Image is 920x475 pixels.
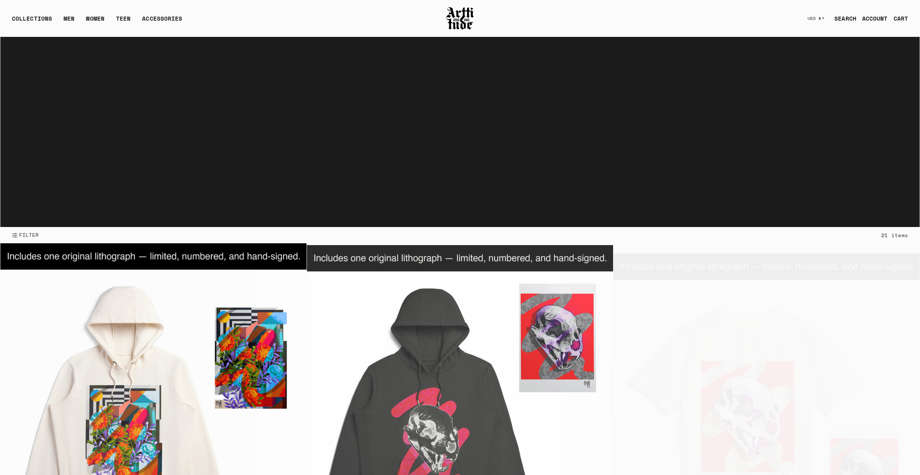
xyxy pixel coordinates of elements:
[12,227,39,243] button: Show filters
[86,14,104,29] a: WOMEN
[18,231,39,239] span: FILTER
[6,14,188,29] ul: Main navigation
[881,231,908,239] div: 21 items
[888,11,908,26] a: Open cart
[856,11,888,26] a: ACCOUNT
[808,16,821,21] span: USD $
[446,6,475,31] img: Arttitude
[0,37,920,227] video: Your browser does not support the video tag.
[894,14,908,23] div: CART
[12,14,52,29] div: COLLECTIONS
[829,11,856,26] a: SEARCH
[803,10,829,26] button: USD $
[142,14,182,29] div: ACCESSORIES
[64,14,74,29] a: MEN
[116,14,130,29] a: TEEN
